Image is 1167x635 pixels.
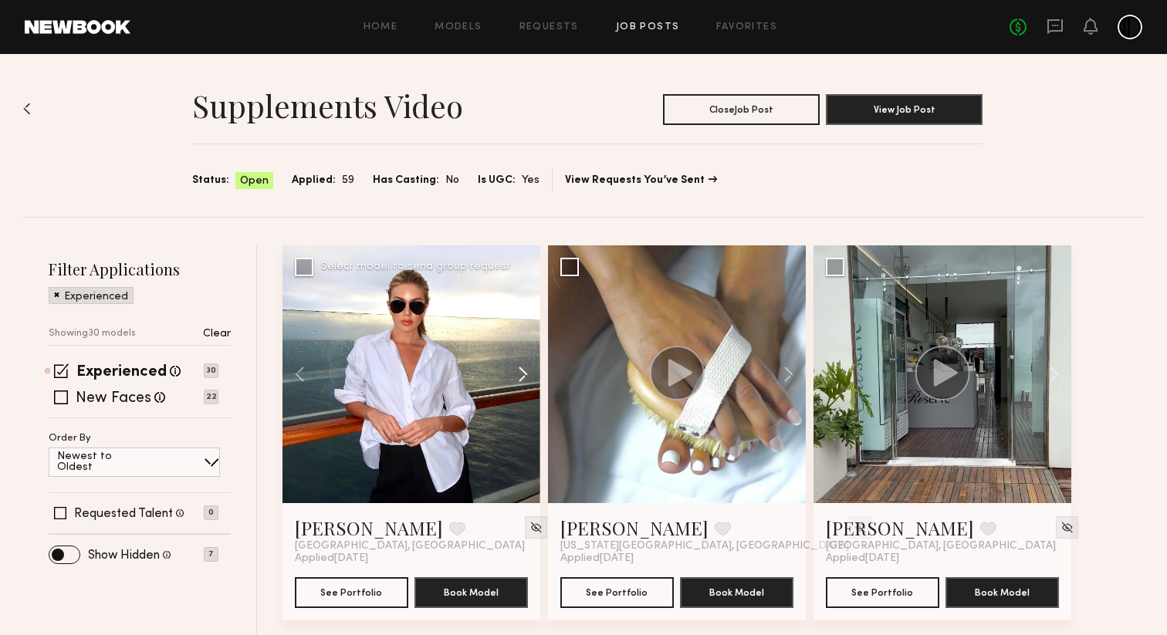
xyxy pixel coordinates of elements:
h2: Filter Applications [49,258,231,279]
p: 7 [204,547,218,562]
p: Clear [203,329,231,339]
span: [GEOGRAPHIC_DATA], [GEOGRAPHIC_DATA] [295,540,525,552]
div: Applied [DATE] [560,552,793,565]
h1: Supplements Video [192,86,463,125]
p: Showing 30 models [49,329,136,339]
a: [PERSON_NAME] [560,515,709,540]
span: Applied: [292,172,336,189]
img: Back to previous page [23,103,31,115]
button: Book Model [680,577,793,608]
span: [GEOGRAPHIC_DATA], [GEOGRAPHIC_DATA] [826,540,1056,552]
a: Job Posts [616,22,680,32]
p: 22 [204,390,218,404]
span: Has Casting: [373,172,439,189]
div: Select model to send group request [321,262,511,272]
p: 0 [204,505,218,520]
button: See Portfolio [295,577,408,608]
a: Models [435,22,482,32]
div: Applied [DATE] [295,552,528,565]
p: Newest to Oldest [57,451,149,473]
label: Requested Talent [74,508,173,520]
a: [PERSON_NAME] [295,515,443,540]
a: Book Model [680,585,793,598]
a: View Requests You’ve Sent [565,175,717,186]
div: Applied [DATE] [826,552,1059,565]
label: Experienced [76,365,167,380]
p: 30 [204,363,218,378]
a: [PERSON_NAME] [826,515,974,540]
a: Home [364,22,398,32]
span: No [445,172,459,189]
span: [US_STATE][GEOGRAPHIC_DATA], [GEOGRAPHIC_DATA] [560,540,849,552]
button: View Job Post [826,94,983,125]
button: Book Model [945,577,1059,608]
label: Show Hidden [88,549,160,562]
span: Is UGC: [478,172,516,189]
p: Order By [49,434,91,444]
label: New Faces [76,391,151,407]
a: Book Model [945,585,1059,598]
button: See Portfolio [560,577,674,608]
button: CloseJob Post [663,94,820,125]
span: 59 [342,172,354,189]
p: Experienced [64,292,128,302]
a: Favorites [716,22,777,32]
img: Unhide Model [1060,521,1074,534]
button: Book Model [414,577,528,608]
a: Book Model [414,585,528,598]
button: See Portfolio [826,577,939,608]
span: Open [240,174,269,189]
span: Yes [522,172,540,189]
img: Unhide Model [529,521,543,534]
a: Requests [519,22,579,32]
span: Status: [192,172,229,189]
